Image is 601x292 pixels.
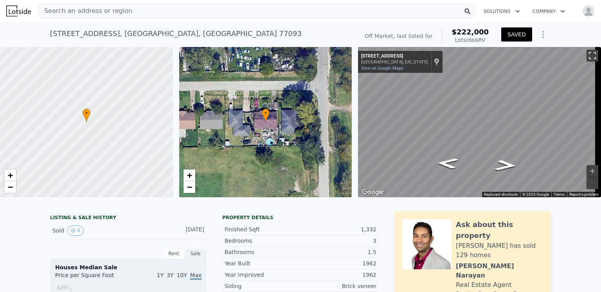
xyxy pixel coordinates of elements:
[456,241,543,260] div: [PERSON_NAME] has sold 129 homes
[365,32,433,40] div: Off Market, last listed for
[4,169,16,181] a: Zoom in
[8,182,13,192] span: −
[300,225,376,233] div: 1,332
[83,110,90,117] span: •
[225,225,300,233] div: Finished Sqft
[225,282,300,290] div: Siding
[456,261,543,280] div: [PERSON_NAME] Narayan
[225,248,300,256] div: Bathrooms
[262,108,270,122] div: •
[456,219,543,241] div: Ask about this property
[57,285,69,290] tspan: $205
[225,271,300,279] div: Year Improved
[184,169,195,181] a: Zoom in
[484,192,518,197] button: Keyboard shortcuts
[300,248,376,256] div: 1.5
[358,47,601,197] div: Map
[358,47,601,197] div: Street View
[187,182,192,192] span: −
[587,50,598,61] button: Toggle fullscreen view
[225,260,300,267] div: Year Built
[300,282,376,290] div: Brick veneer
[185,249,207,259] div: Sale
[361,59,428,65] div: [GEOGRAPHIC_DATA], [US_STATE]
[50,28,302,39] div: [STREET_ADDRESS] , [GEOGRAPHIC_DATA] , [GEOGRAPHIC_DATA] 77093
[167,272,173,278] span: 3Y
[434,58,439,66] a: Show location on map
[4,181,16,193] a: Zoom out
[177,272,187,278] span: 10Y
[587,165,598,177] button: Zoom in
[169,225,204,236] div: [DATE]
[501,27,532,41] button: SAVED
[187,170,192,180] span: +
[163,249,185,259] div: Rent
[361,53,428,59] div: [STREET_ADDRESS]
[6,5,31,16] img: Lotside
[360,187,386,197] img: Google
[361,66,403,71] a: View on Google Maps
[452,28,489,36] span: $222,000
[55,271,128,284] div: Price per Square Foot
[582,5,595,17] img: avatar
[526,4,571,18] button: Company
[300,271,376,279] div: 1962
[477,4,526,18] button: Solutions
[83,108,90,122] div: •
[360,187,386,197] a: Open this area in Google Maps (opens a new window)
[262,110,270,117] span: •
[522,192,549,196] span: © 2025 Google
[8,170,13,180] span: +
[67,225,84,236] button: View historical data
[157,272,164,278] span: 1Y
[184,181,195,193] a: Zoom out
[225,237,300,245] div: Bedrooms
[486,157,526,173] path: Go West, Tidford St
[554,192,565,196] a: Terms (opens in new tab)
[452,36,489,44] div: Lotside ARV
[52,225,122,236] div: Sold
[222,214,379,221] div: Property details
[190,272,202,280] span: Max
[587,177,598,189] button: Zoom out
[300,260,376,267] div: 1962
[50,214,207,222] div: LISTING & SALE HISTORY
[38,6,132,16] span: Search an address or region
[456,280,512,290] div: Real Estate Agent
[300,237,376,245] div: 3
[535,27,551,42] button: Show Options
[427,155,468,171] path: Go East, Tidford St
[55,263,202,271] div: Houses Median Sale
[569,192,599,196] a: Report a problem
